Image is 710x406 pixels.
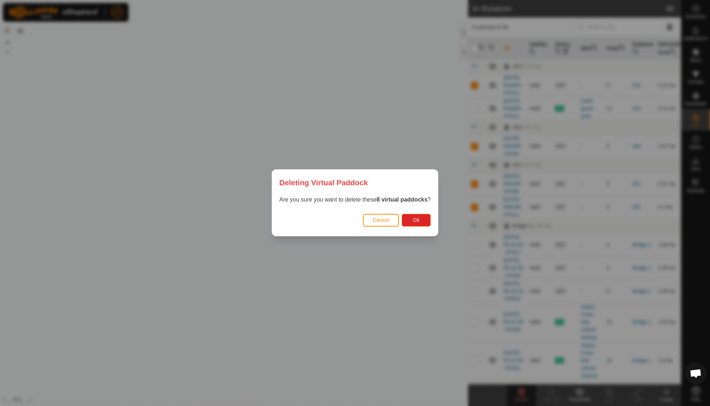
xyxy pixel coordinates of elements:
span: Deleting Virtual Paddock [279,177,368,188]
span: Cancel [372,217,389,223]
strong: 8 virtual paddocks [377,197,428,203]
button: Cancel [363,214,399,227]
button: Ok [402,214,431,227]
div: Open chat [685,362,707,384]
span: Are you sure you want to delete these ? [279,197,431,203]
span: Ok [413,217,420,223]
